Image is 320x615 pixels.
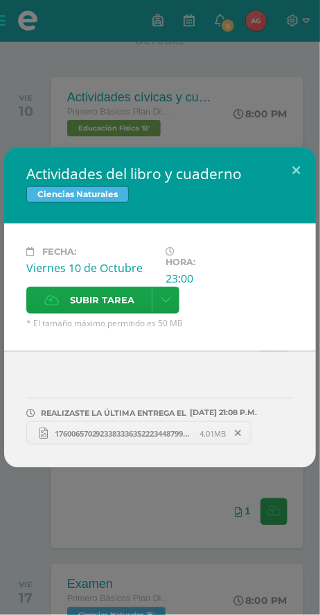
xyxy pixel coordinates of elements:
span: * El tamaño máximo permitido es 50 MB [26,317,294,329]
span: Subir tarea [70,287,134,313]
h2: Actividades del libro y cuaderno [26,164,294,183]
span: [DATE] 21:08 P.M. [186,412,257,413]
span: REALIZASTE LA ÚLTIMA ENTREGA EL [41,408,186,418]
span: 4.01MB [200,428,226,439]
span: Remover entrega [227,426,251,441]
div: 23:00 [166,271,201,286]
span: Hora: [166,257,195,267]
span: Fecha: [42,246,76,257]
button: Close (Esc) [276,147,316,194]
span: Ciencias Naturales [26,186,129,203]
a: 17600657029233833363522234487990.jpg 4.01MB [26,421,251,445]
div: Viernes 10 de Octubre [26,260,154,276]
span: 17600657029233833363522234487990.jpg [48,428,200,439]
